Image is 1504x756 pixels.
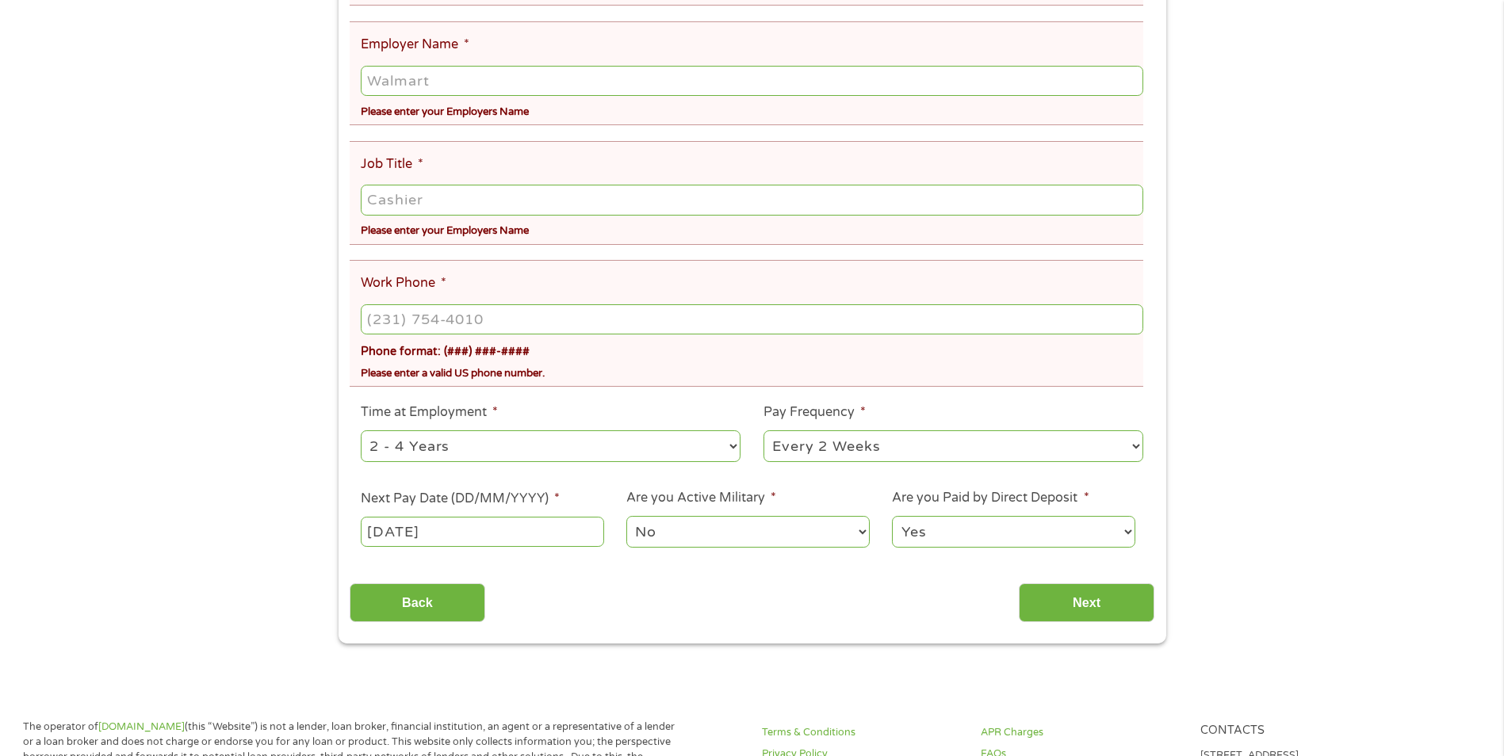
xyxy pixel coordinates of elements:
div: Please enter a valid US phone number. [361,361,1142,382]
label: Are you Paid by Direct Deposit [892,490,1089,506]
input: Cashier [361,185,1142,215]
a: [DOMAIN_NAME] [98,720,185,733]
label: Are you Active Military [626,490,776,506]
label: Time at Employment [361,404,498,421]
input: Next [1019,583,1154,622]
label: Job Title [361,156,423,173]
div: Please enter your Employers Name [361,218,1142,239]
label: Pay Frequency [763,404,866,421]
label: Employer Name [361,36,469,53]
div: Please enter your Employers Name [361,98,1142,120]
label: Work Phone [361,275,446,292]
h4: Contacts [1200,724,1400,739]
label: Next Pay Date (DD/MM/YYYY) [361,491,560,507]
input: Back [350,583,485,622]
input: ---Click Here for Calendar --- [361,517,603,547]
a: APR Charges [981,725,1181,740]
input: (231) 754-4010 [361,304,1142,334]
div: Phone format: (###) ###-#### [361,338,1142,361]
input: Walmart [361,66,1142,96]
a: Terms & Conditions [762,725,962,740]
